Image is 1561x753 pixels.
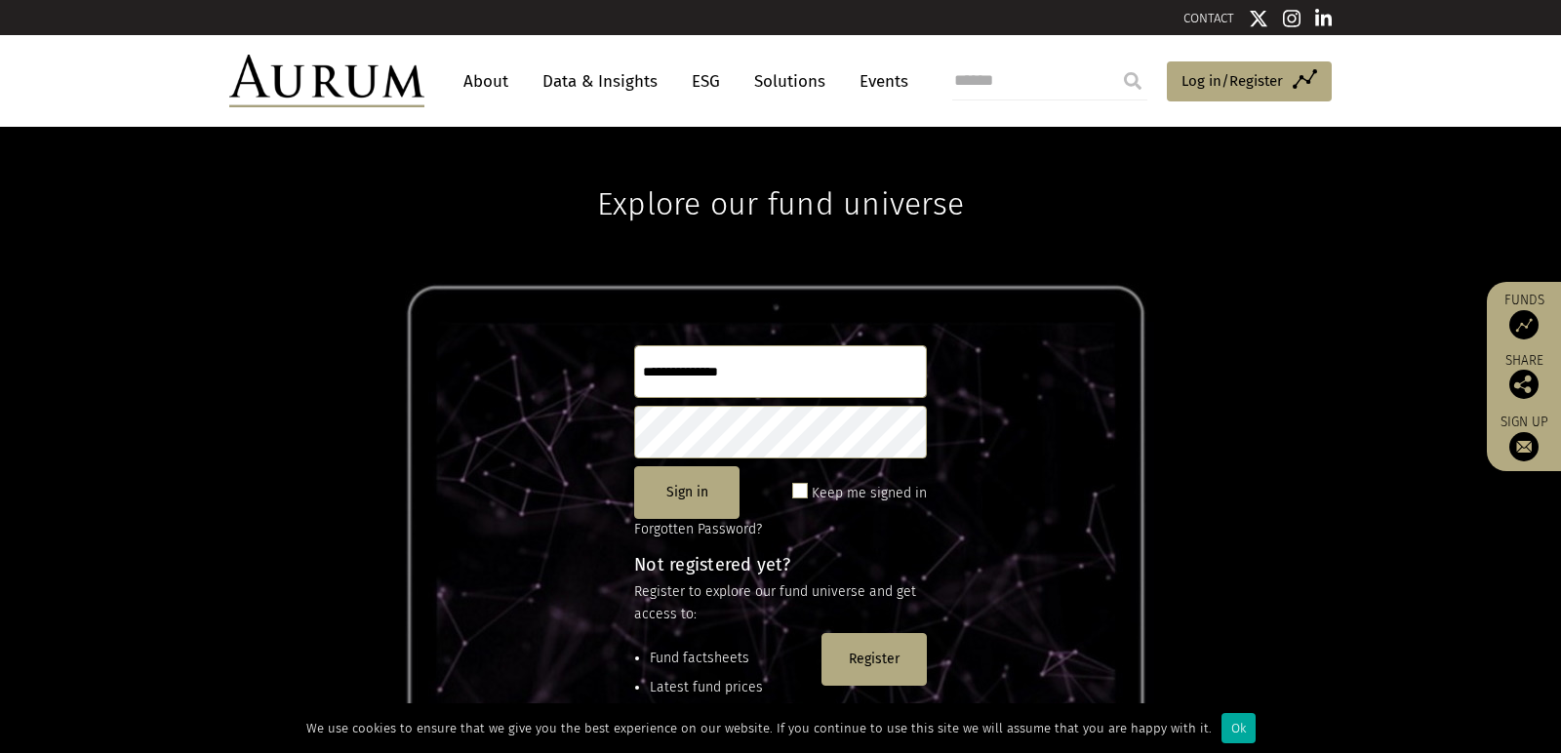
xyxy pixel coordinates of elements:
input: Submit [1113,61,1152,100]
img: Linkedin icon [1315,9,1333,28]
li: Fund factsheets [650,648,814,669]
span: Log in/Register [1181,69,1283,93]
a: Forgotten Password? [634,521,762,537]
div: Share [1497,354,1551,399]
a: About [454,63,518,99]
div: Ok [1221,713,1256,743]
a: Log in/Register [1167,61,1332,102]
img: Twitter icon [1249,9,1268,28]
li: Latest fund prices [650,677,814,698]
p: Register to explore our fund universe and get access to: [634,581,927,625]
a: Events [850,63,908,99]
a: Data & Insights [533,63,667,99]
a: ESG [682,63,730,99]
button: Sign in [634,466,740,519]
img: Access Funds [1509,310,1539,339]
h1: Explore our fund universe [597,127,964,222]
img: Sign up to our newsletter [1509,432,1539,461]
img: Share this post [1509,370,1539,399]
label: Keep me signed in [812,482,927,505]
a: Solutions [744,63,835,99]
button: Register [821,633,927,686]
a: Sign up [1497,414,1551,461]
img: Instagram icon [1283,9,1301,28]
a: CONTACT [1183,11,1234,25]
img: Aurum [229,55,424,107]
a: Funds [1497,292,1551,339]
h4: Not registered yet? [634,556,927,574]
